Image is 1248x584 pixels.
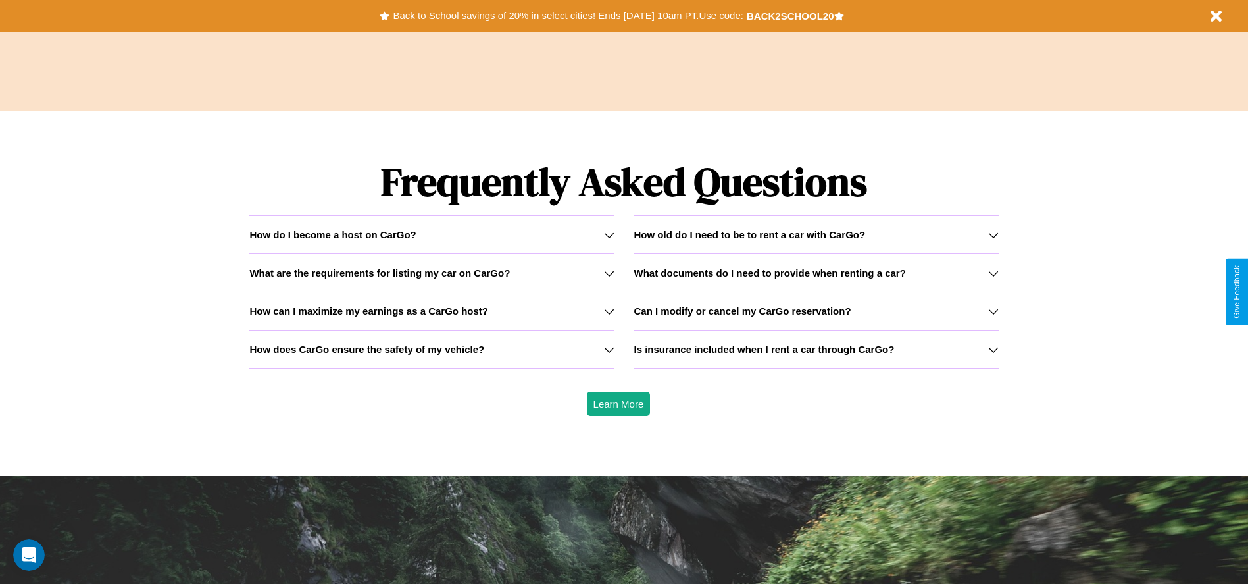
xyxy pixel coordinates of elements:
[587,392,651,416] button: Learn More
[747,11,834,22] b: BACK2SCHOOL20
[249,344,484,355] h3: How does CarGo ensure the safety of my vehicle?
[249,148,998,215] h1: Frequently Asked Questions
[1232,265,1241,319] div: Give Feedback
[634,305,851,317] h3: Can I modify or cancel my CarGo reservation?
[249,229,416,240] h3: How do I become a host on CarGo?
[13,539,45,571] iframe: Intercom live chat
[634,229,866,240] h3: How old do I need to be to rent a car with CarGo?
[389,7,746,25] button: Back to School savings of 20% in select cities! Ends [DATE] 10am PT.Use code:
[634,344,895,355] h3: Is insurance included when I rent a car through CarGo?
[249,305,488,317] h3: How can I maximize my earnings as a CarGo host?
[634,267,906,279] h3: What documents do I need to provide when renting a car?
[249,267,510,279] h3: What are the requirements for listing my car on CarGo?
